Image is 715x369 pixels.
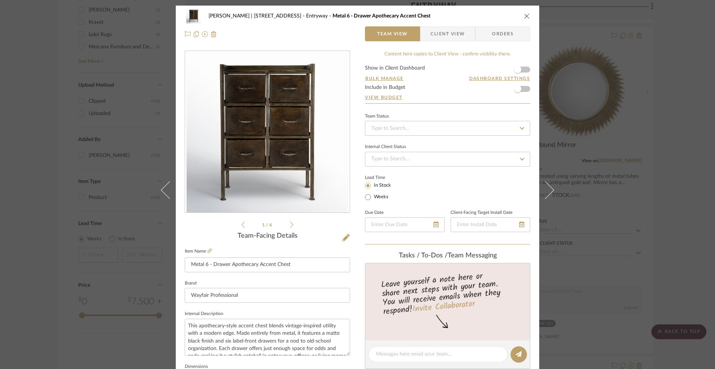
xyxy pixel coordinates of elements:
[185,288,350,303] input: Enter Brand
[185,282,197,285] label: Brand
[412,298,476,316] a: Invite Collaborator
[185,248,212,254] label: Item Name
[262,223,266,227] span: 1
[372,182,391,189] label: In Stock
[365,115,389,118] div: Team Status
[524,13,530,19] button: close
[185,9,203,23] img: cafac12f-b009-4528-a48a-9858c55f5cf6_48x40.jpg
[187,51,348,213] img: cafac12f-b009-4528-a48a-9858c55f5cf6_436x436.jpg
[185,257,350,272] input: Enter Item Name
[211,31,217,37] img: Remove from project
[266,223,269,227] span: /
[365,51,530,58] div: Content here copies to Client View - confirm visibility there.
[451,217,530,232] input: Enter Install Date
[451,211,512,215] label: Client-Facing Target Install Date
[365,152,530,167] input: Type to Search…
[365,174,403,181] label: Lead Time
[372,194,388,200] label: Weeks
[185,365,208,369] label: Dimensions
[469,75,530,82] button: Dashboard Settings
[185,312,223,316] label: Internal Description
[185,232,350,240] div: Team-Facing Details
[365,121,530,136] input: Type to Search…
[365,217,445,232] input: Enter Due Date
[365,145,406,149] div: Internal Client Status
[365,75,404,82] button: Bulk Manage
[484,26,522,41] span: Orders
[185,51,350,213] div: 0
[269,223,273,227] span: 4
[209,13,306,19] span: [PERSON_NAME] | [STREET_ADDRESS]
[377,26,408,41] span: Team View
[430,26,465,41] span: Client View
[365,181,403,202] mat-radio-group: Select item type
[365,94,530,100] a: View Budget
[333,13,430,19] span: Metal 6 - Drawer Apothecary Accent Chest
[365,252,530,260] div: team Messaging
[364,268,531,318] div: Leave yourself a note here or share next steps with your team. You will receive emails when they ...
[399,252,448,259] span: Tasks / To-Dos /
[365,211,384,215] label: Due Date
[306,13,333,19] span: Entryway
